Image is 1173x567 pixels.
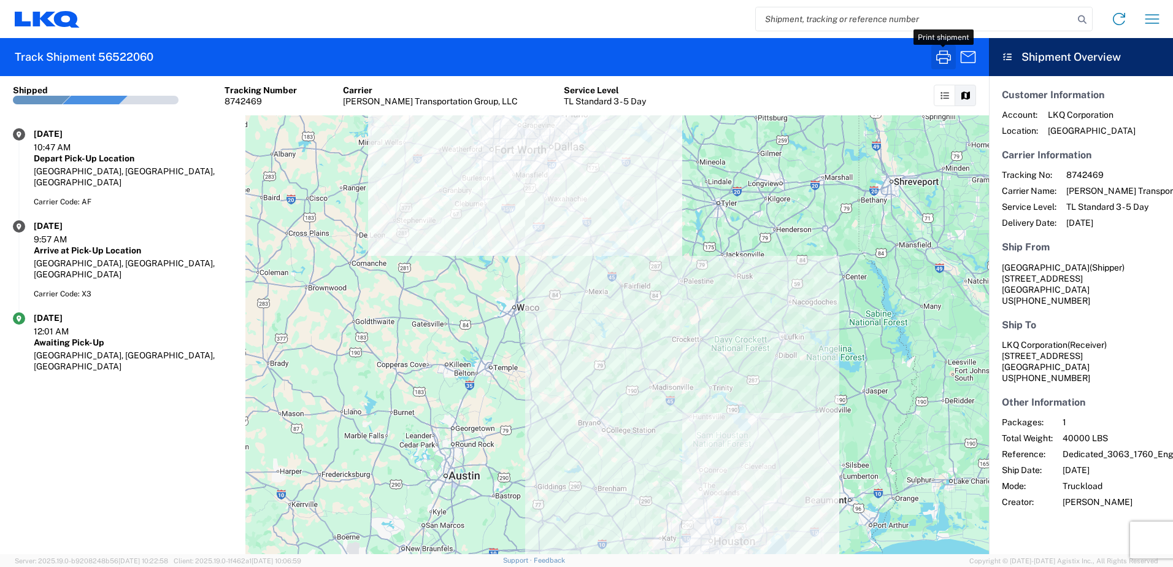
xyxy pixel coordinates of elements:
[503,557,534,564] a: Support
[1002,339,1160,384] address: [GEOGRAPHIC_DATA] US
[118,557,168,565] span: [DATE] 10:22:58
[34,196,233,207] div: Carrier Code: AF
[34,220,95,231] div: [DATE]
[1002,319,1160,331] h5: Ship To
[34,142,95,153] div: 10:47 AM
[1002,263,1090,272] span: [GEOGRAPHIC_DATA]
[1048,125,1136,136] span: [GEOGRAPHIC_DATA]
[1002,274,1083,283] span: [STREET_ADDRESS]
[34,288,233,299] div: Carrier Code: X3
[34,312,95,323] div: [DATE]
[343,85,518,96] div: Carrier
[225,96,297,107] div: 8742469
[534,557,565,564] a: Feedback
[1002,125,1038,136] span: Location:
[15,50,153,64] h2: Track Shipment 56522060
[34,153,233,164] div: Depart Pick-Up Location
[1002,89,1160,101] h5: Customer Information
[1002,169,1056,180] span: Tracking No:
[1002,496,1053,507] span: Creator:
[252,557,301,565] span: [DATE] 10:06:59
[343,96,518,107] div: [PERSON_NAME] Transportation Group, LLC
[34,337,233,348] div: Awaiting Pick-Up
[1002,201,1056,212] span: Service Level:
[15,557,168,565] span: Server: 2025.19.0-b9208248b56
[1090,263,1125,272] span: (Shipper)
[13,85,48,96] div: Shipped
[34,326,95,337] div: 12:01 AM
[1002,480,1053,492] span: Mode:
[1002,241,1160,253] h5: Ship From
[1002,417,1053,428] span: Packages:
[1002,109,1038,120] span: Account:
[1013,296,1090,306] span: [PHONE_NUMBER]
[1002,149,1160,161] h5: Carrier Information
[34,245,233,256] div: Arrive at Pick-Up Location
[564,96,646,107] div: TL Standard 3 - 5 Day
[34,166,233,188] div: [GEOGRAPHIC_DATA], [GEOGRAPHIC_DATA], [GEOGRAPHIC_DATA]
[989,38,1173,76] header: Shipment Overview
[1002,185,1056,196] span: Carrier Name:
[756,7,1074,31] input: Shipment, tracking or reference number
[1002,465,1053,476] span: Ship Date:
[1002,340,1107,361] span: LKQ Corporation [STREET_ADDRESS]
[969,555,1158,566] span: Copyright © [DATE]-[DATE] Agistix Inc., All Rights Reserved
[34,258,233,280] div: [GEOGRAPHIC_DATA], [GEOGRAPHIC_DATA], [GEOGRAPHIC_DATA]
[1002,262,1160,306] address: [GEOGRAPHIC_DATA] US
[34,234,95,245] div: 9:57 AM
[1002,449,1053,460] span: Reference:
[34,128,95,139] div: [DATE]
[1048,109,1136,120] span: LKQ Corporation
[1002,396,1160,408] h5: Other Information
[34,350,233,372] div: [GEOGRAPHIC_DATA], [GEOGRAPHIC_DATA], [GEOGRAPHIC_DATA]
[1002,217,1056,228] span: Delivery Date:
[1002,433,1053,444] span: Total Weight:
[1067,340,1107,350] span: (Receiver)
[225,85,297,96] div: Tracking Number
[1013,373,1090,383] span: [PHONE_NUMBER]
[564,85,646,96] div: Service Level
[174,557,301,565] span: Client: 2025.19.0-1f462a1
